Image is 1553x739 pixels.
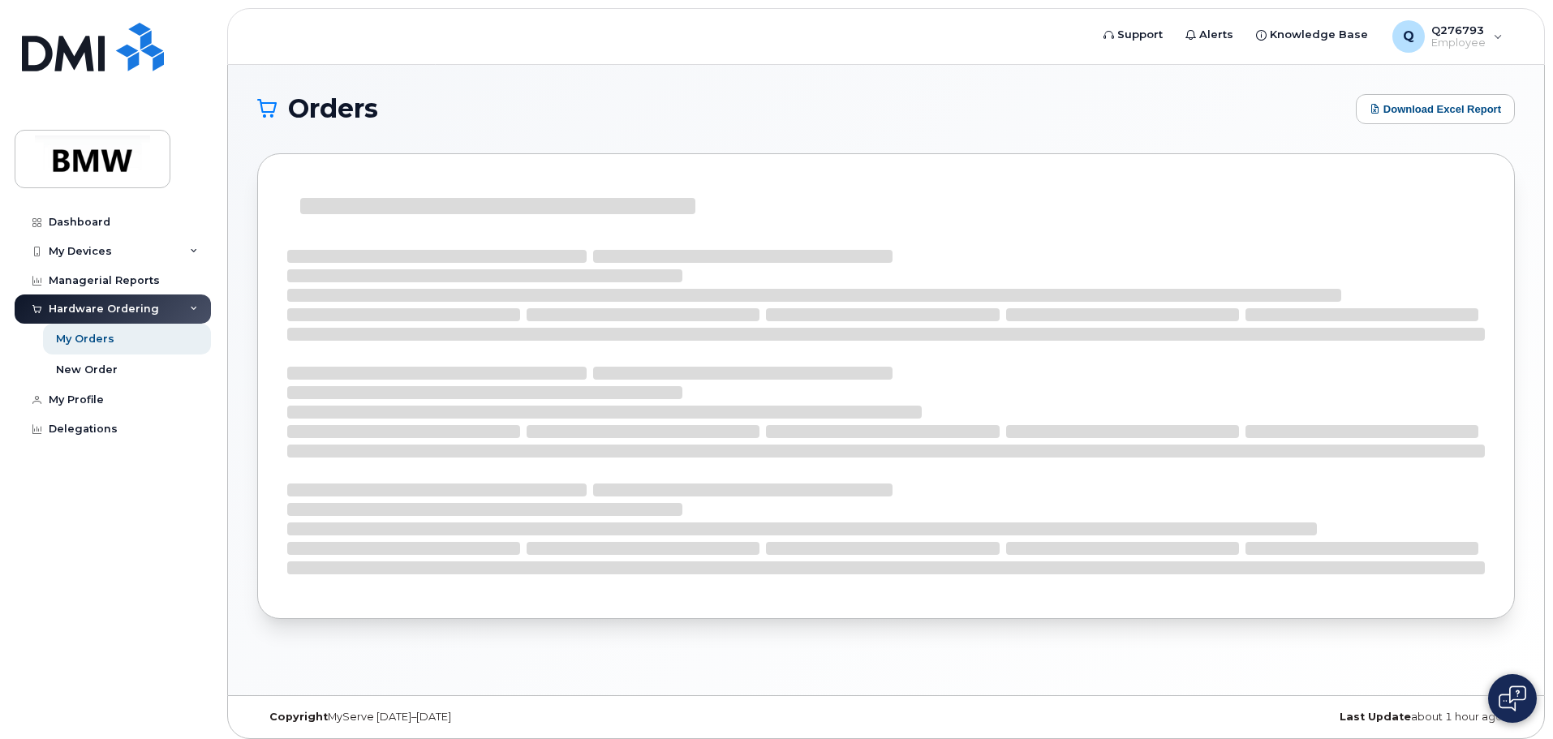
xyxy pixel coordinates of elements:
div: MyServe [DATE]–[DATE] [257,711,677,724]
span: Orders [288,97,378,121]
button: Download Excel Report [1356,94,1515,124]
div: about 1 hour ago [1095,711,1515,724]
img: Open chat [1499,685,1526,711]
strong: Last Update [1340,711,1411,723]
strong: Copyright [269,711,328,723]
